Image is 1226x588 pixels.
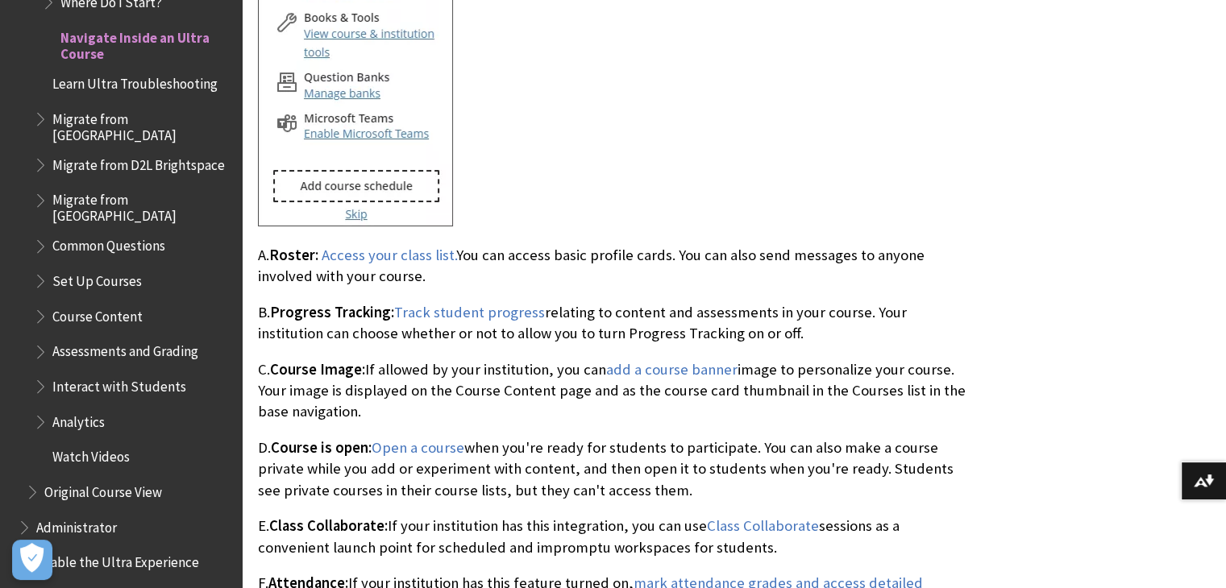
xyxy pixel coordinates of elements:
p: B. relating to content and assessments in your course. Your institution can choose whether or not... [258,302,971,344]
p: E. If your institution has this integration, you can use sessions as a convenient launch point fo... [258,516,971,557]
span: Learn Ultra Troubleshooting [52,70,218,92]
span: Watch Videos [52,444,130,466]
span: Navigate Inside an Ultra Course [60,24,231,62]
p: C. If allowed by your institution, you can image to personalize your course. Your image is displa... [258,359,971,423]
span: Course is open: [271,438,372,457]
p: D. when you're ready for students to participate. You can also make a course private while you ad... [258,437,971,501]
a: Class Collaborate [707,516,819,536]
span: Analytics [52,408,105,430]
span: Migrate from [GEOGRAPHIC_DATA] [52,187,231,225]
span: Common Questions [52,233,165,255]
a: add a course banner [606,360,738,379]
span: Course Content [52,303,143,325]
a: Access your class list. [322,246,456,265]
a: Open a course [372,438,464,458]
button: Open Preferences [12,540,52,580]
span: Course Image: [270,360,365,379]
span: Administrator [36,514,117,536]
span: Migrate from D2L Brightspace [52,151,225,173]
span: Set Up Courses [52,267,142,289]
span: Interact with Students [52,373,186,395]
span: Original Course View [44,478,162,500]
span: Migrate from [GEOGRAPHIC_DATA] [52,106,231,143]
a: Track student progress [394,303,545,322]
span: Progress Tracking: [270,303,394,321]
span: Assessments and Grading [52,338,198,360]
span: Enable the Ultra Experience [36,549,199,571]
span: Class Collaborate: [269,516,388,535]
span: Roster: [269,246,318,264]
p: A. You can access basic profile cards. You can also send messages to anyone involved with your co... [258,245,971,287]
